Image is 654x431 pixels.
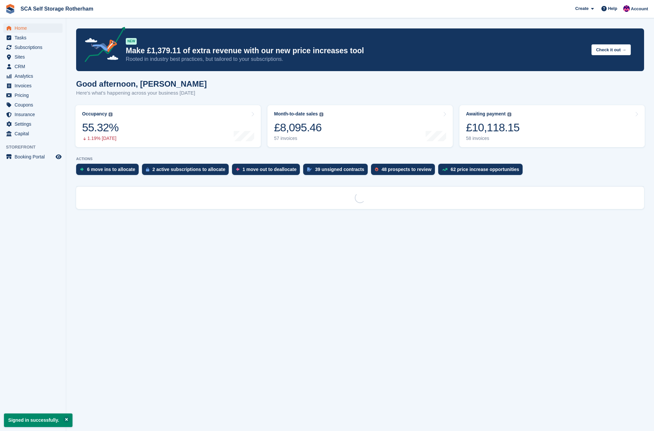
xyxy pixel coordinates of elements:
[15,100,54,109] span: Coupons
[15,33,54,42] span: Tasks
[371,164,438,178] a: 48 prospects to review
[4,413,72,427] p: Signed in successfully.
[3,129,63,138] a: menu
[451,167,519,172] div: 62 price increase opportunities
[438,164,526,178] a: 62 price increase opportunities
[3,91,63,100] a: menu
[375,167,378,171] img: prospect-51fa495bee0391a8d652442698ab0144808aea92771e9ea1ae160a38d050c398.svg
[274,121,323,134] div: £8,095.46
[3,100,63,109] a: menu
[232,164,303,178] a: 1 move out to deallocate
[82,111,107,117] div: Occupancy
[15,81,54,90] span: Invoices
[623,5,630,12] img: Sam Chapman
[236,167,239,171] img: move_outs_to_deallocate_icon-f764333ba52eb49d3ac5e1228854f67142a1ed5810a6f6cc68b1a99e826820c5.svg
[76,157,644,161] p: ACTIONS
[307,167,312,171] img: contract_signature_icon-13c848040528278c33f63329250d36e43548de30e8caae1d1a13099fd9432cc5.svg
[82,121,118,134] div: 55.32%
[274,111,318,117] div: Month-to-date sales
[79,27,125,65] img: price-adjustments-announcement-icon-8257ccfd72463d97f412b2fc003d46551f7dbcb40ab6d574587a9cd5c0d94...
[15,23,54,33] span: Home
[303,164,371,178] a: 39 unsigned contracts
[3,33,63,42] a: menu
[75,105,261,147] a: Occupancy 55.32% 1.19% [DATE]
[55,153,63,161] a: Preview store
[319,112,323,116] img: icon-info-grey-7440780725fd019a000dd9b08b2336e03edf1995a4989e88bcd33f0948082b44.svg
[15,62,54,71] span: CRM
[243,167,297,172] div: 1 move out to deallocate
[382,167,432,172] div: 48 prospects to review
[3,52,63,62] a: menu
[80,167,84,171] img: move_ins_to_allocate_icon-fdf77a2bb77ea45bf5b3d319d69a93e2d87916cf1d5bf7949dd705db3b84f3ca.svg
[442,168,447,171] img: price_increase_opportunities-93ffe204e8149a01c8c9dc8f82e8f89637d9d84a8eef4429ea346261dce0b2c0.svg
[76,79,207,88] h1: Good afternoon, [PERSON_NAME]
[631,6,648,12] span: Account
[3,110,63,119] a: menu
[3,71,63,81] a: menu
[126,46,586,56] p: Make £1,379.11 of extra revenue with our new price increases tool
[274,136,323,141] div: 57 invoices
[6,144,66,151] span: Storefront
[15,152,54,161] span: Booking Portal
[15,52,54,62] span: Sites
[507,112,511,116] img: icon-info-grey-7440780725fd019a000dd9b08b2336e03edf1995a4989e88bcd33f0948082b44.svg
[109,112,113,116] img: icon-info-grey-7440780725fd019a000dd9b08b2336e03edf1995a4989e88bcd33f0948082b44.svg
[76,164,142,178] a: 6 move ins to allocate
[126,38,137,45] div: NEW
[15,91,54,100] span: Pricing
[315,167,364,172] div: 39 unsigned contracts
[15,119,54,129] span: Settings
[466,136,520,141] div: 58 invoices
[82,136,118,141] div: 1.19% [DATE]
[18,3,96,14] a: SCA Self Storage Rotherham
[466,111,506,117] div: Awaiting payment
[608,5,617,12] span: Help
[3,81,63,90] a: menu
[3,62,63,71] a: menu
[3,43,63,52] a: menu
[87,167,135,172] div: 6 move ins to allocate
[76,89,207,97] p: Here's what's happening across your business [DATE]
[15,129,54,138] span: Capital
[15,71,54,81] span: Analytics
[15,110,54,119] span: Insurance
[459,105,645,147] a: Awaiting payment £10,118.15 58 invoices
[591,44,631,55] button: Check it out →
[5,4,15,14] img: stora-icon-8386f47178a22dfd0bd8f6a31ec36ba5ce8667c1dd55bd0f319d3a0aa187defe.svg
[3,23,63,33] a: menu
[153,167,225,172] div: 2 active subscriptions to allocate
[3,152,63,161] a: menu
[146,167,149,172] img: active_subscription_to_allocate_icon-d502201f5373d7db506a760aba3b589e785aa758c864c3986d89f69b8ff3...
[3,119,63,129] a: menu
[466,121,520,134] div: £10,118.15
[267,105,453,147] a: Month-to-date sales £8,095.46 57 invoices
[15,43,54,52] span: Subscriptions
[575,5,588,12] span: Create
[142,164,232,178] a: 2 active subscriptions to allocate
[126,56,586,63] p: Rooted in industry best practices, but tailored to your subscriptions.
